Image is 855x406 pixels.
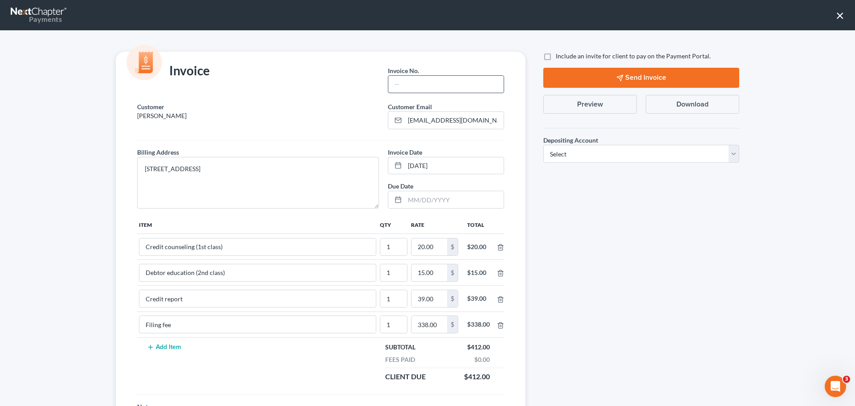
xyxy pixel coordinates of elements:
div: $ [447,264,458,281]
input: MM/DD/YYYY [405,157,504,174]
div: Client Due [381,372,430,382]
label: Due Date [388,181,413,191]
input: 0.00 [411,316,447,333]
input: -- [139,264,376,281]
label: Customer [137,102,164,111]
button: × [836,8,844,22]
div: $ [447,290,458,307]
input: -- [388,76,504,93]
div: $20.00 [467,242,490,251]
span: Customer Email [388,103,432,111]
span: Include an invite for client to pay on the Payment Portal. [556,52,711,60]
div: $338.00 [467,320,490,329]
iframe: Intercom live chat [825,376,846,397]
div: $412.00 [463,343,494,352]
div: $0.00 [470,355,494,364]
span: 3 [843,376,850,383]
button: Preview [543,95,637,114]
span: Billing Address [137,148,179,156]
div: $412.00 [460,372,494,382]
div: Invoice [133,62,214,80]
th: Item [137,216,378,234]
input: -- [380,238,407,255]
img: icon-money-cc55cd5b71ee43c44ef0efbab91310903cbf28f8221dba23c0d5ca797e203e98.svg [126,45,162,80]
th: Rate [409,216,460,234]
input: -- [139,316,376,333]
div: $ [447,238,458,255]
input: 0.00 [411,238,447,255]
div: Fees Paid [381,355,419,364]
input: MM/DD/YYYY [405,191,504,208]
div: $ [447,316,458,333]
button: Add Item [144,344,183,351]
div: Subtotal [381,343,420,352]
input: -- [380,290,407,307]
span: Depositing Account [543,136,598,144]
button: Download [646,95,739,114]
button: Send Invoice [543,68,739,88]
span: Invoice Date [388,148,422,156]
input: Enter email... [405,112,504,129]
div: $39.00 [467,294,490,303]
a: Payments [11,4,68,26]
input: -- [139,290,376,307]
span: Invoice No. [388,67,419,74]
input: -- [380,264,407,281]
p: [PERSON_NAME] [137,111,379,120]
div: $15.00 [467,268,490,277]
input: -- [380,316,407,333]
input: 0.00 [411,264,447,281]
input: -- [139,238,376,255]
input: 0.00 [411,290,447,307]
th: Qty [378,216,409,234]
div: Payments [11,14,62,24]
th: Total [460,216,497,234]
